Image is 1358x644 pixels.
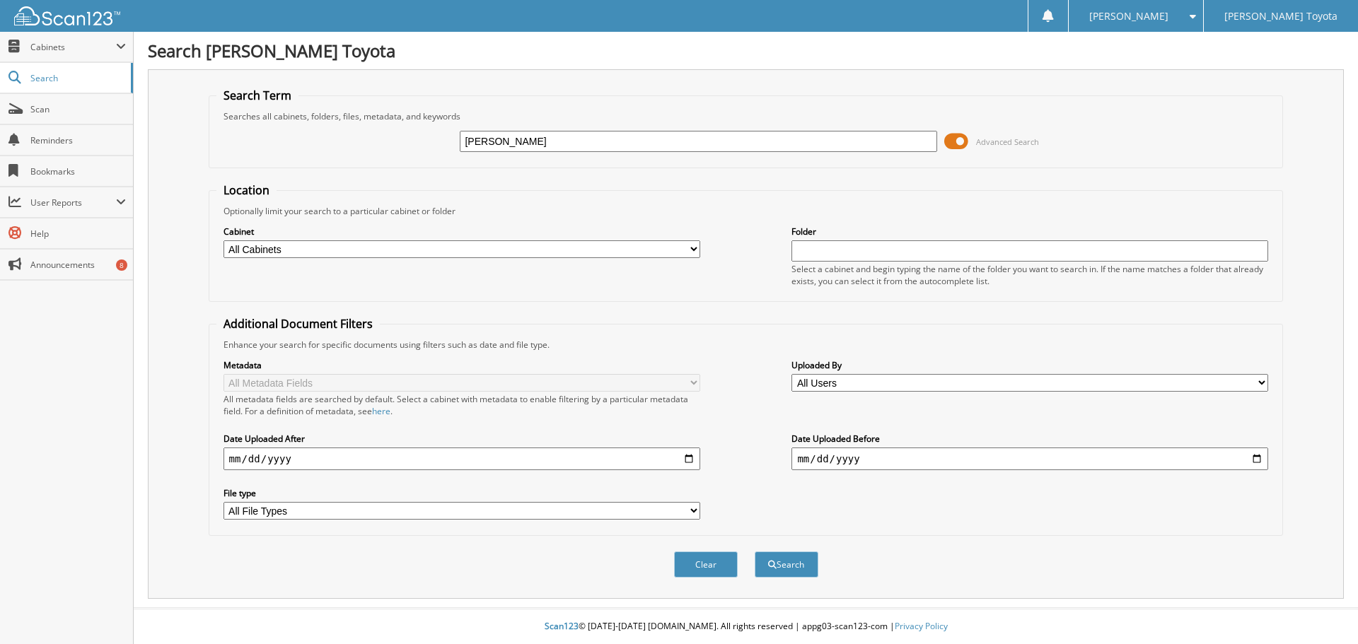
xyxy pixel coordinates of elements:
legend: Search Term [216,88,298,103]
label: Metadata [224,359,700,371]
div: Optionally limit your search to a particular cabinet or folder [216,205,1276,217]
span: Scan123 [545,620,579,632]
span: Advanced Search [976,136,1039,147]
input: end [791,447,1268,470]
legend: Location [216,182,277,198]
div: © [DATE]-[DATE] [DOMAIN_NAME]. All rights reserved | appg03-scan123-com | [134,609,1358,644]
label: Date Uploaded After [224,433,700,445]
span: Reminders [30,134,126,146]
span: User Reports [30,197,116,209]
div: Enhance your search for specific documents using filters such as date and file type. [216,339,1276,351]
button: Clear [674,551,738,578]
label: Uploaded By [791,359,1268,371]
span: Cabinets [30,41,116,53]
span: [PERSON_NAME] Toyota [1224,12,1337,21]
label: Folder [791,226,1268,238]
div: Select a cabinet and begin typing the name of the folder you want to search in. If the name match... [791,263,1268,287]
legend: Additional Document Filters [216,316,380,332]
label: Date Uploaded Before [791,433,1268,445]
h1: Search [PERSON_NAME] Toyota [148,39,1344,62]
button: Search [755,551,818,578]
div: Searches all cabinets, folders, files, metadata, and keywords [216,110,1276,122]
iframe: Chat Widget [1287,576,1358,644]
label: Cabinet [224,226,700,238]
span: Announcements [30,259,126,271]
span: Scan [30,103,126,115]
div: 8 [116,259,127,271]
label: File type [224,487,700,499]
span: Bookmarks [30,165,126,177]
span: Help [30,228,126,240]
img: scan123-logo-white.svg [14,6,120,25]
a: Privacy Policy [895,620,948,632]
span: Search [30,72,124,84]
span: [PERSON_NAME] [1089,12,1168,21]
div: All metadata fields are searched by default. Select a cabinet with metadata to enable filtering b... [224,393,700,417]
a: here [372,405,390,417]
input: start [224,447,700,470]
